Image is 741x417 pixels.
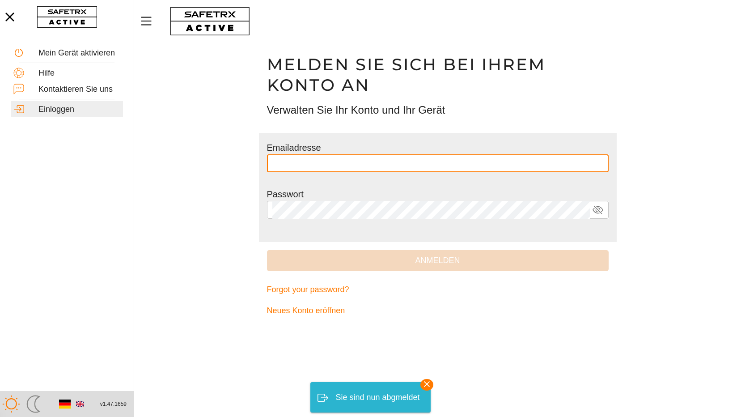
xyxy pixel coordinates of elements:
[72,396,88,412] button: Englishc
[139,12,161,30] button: MenÜ
[274,254,601,268] span: Anmelden
[76,400,84,408] img: en.svg
[267,143,321,153] label: Emailadresse
[38,105,120,115] div: Einloggen
[59,398,71,410] img: de.svg
[13,84,24,94] img: ContactUs.svg
[2,395,20,413] img: ModeLight.svg
[267,189,304,199] label: Passwort
[13,68,24,78] img: Help.svg
[267,102,609,118] h3: Verwalten Sie Ihr Konto und Ihr Gerät
[38,68,120,78] div: Hilfe
[25,395,42,413] img: ModeDark.svg
[267,250,609,271] button: Anmelden
[38,85,120,94] div: Kontaktieren Sie uns
[267,279,609,300] a: Forgot your password?
[95,397,132,412] button: v1.47.1659
[267,300,609,321] a: Neues Konto eröffnen
[335,389,419,406] div: Sie sind nun abgmeldet
[38,48,120,58] div: Mein Gerät aktivieren
[267,304,345,318] span: Neues Konto eröffnen
[100,400,127,409] span: v1.47.1659
[57,396,72,412] button: Deutsch
[267,54,609,95] h1: Melden Sie sich bei Ihrem Konto an
[267,283,349,297] span: Forgot your password?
